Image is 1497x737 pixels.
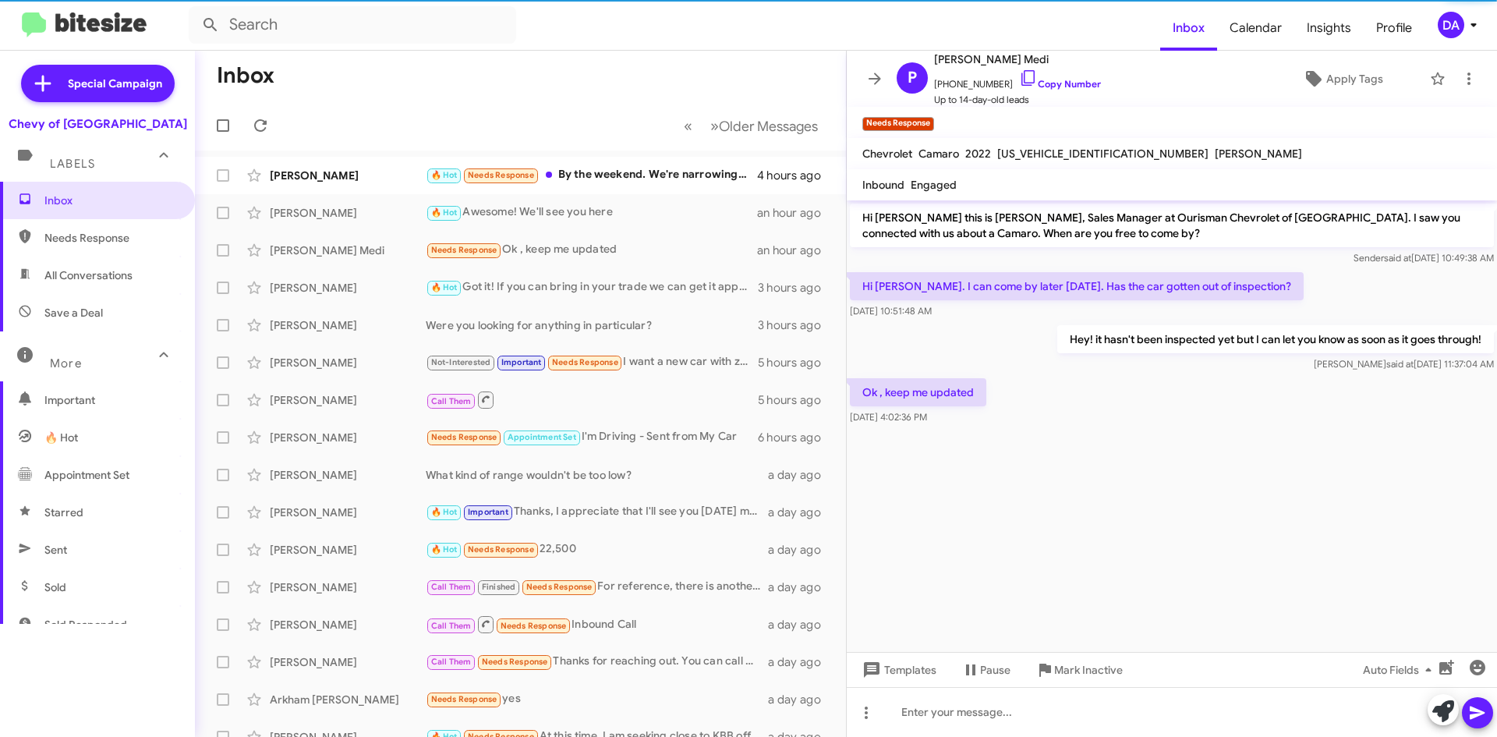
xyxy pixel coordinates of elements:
[270,692,426,707] div: Arkham [PERSON_NAME]
[1054,656,1123,684] span: Mark Inactive
[501,357,542,367] span: Important
[768,654,833,670] div: a day ago
[44,505,83,520] span: Starred
[426,503,768,521] div: Thanks, I appreciate that I'll see you [DATE] morning.
[9,116,187,132] div: Chevy of [GEOGRAPHIC_DATA]
[1294,5,1364,51] a: Insights
[426,540,768,558] div: 22,500
[426,241,757,259] div: Ok , keep me updated
[431,396,472,406] span: Call Them
[768,542,833,558] div: a day ago
[710,116,719,136] span: »
[758,280,833,296] div: 3 hours ago
[1019,78,1101,90] a: Copy Number
[949,656,1023,684] button: Pause
[918,147,959,161] span: Camaro
[719,118,818,135] span: Older Messages
[757,243,833,258] div: an hour ago
[675,110,827,142] nav: Page navigation example
[1023,656,1135,684] button: Mark Inactive
[1160,5,1217,51] a: Inbox
[934,50,1101,69] span: [PERSON_NAME] Medi
[426,578,768,596] div: For reference, there is another non-Mazda dealership interested in the vehicle as well, so let me...
[758,392,833,408] div: 5 hours ago
[270,392,426,408] div: [PERSON_NAME]
[431,507,458,517] span: 🔥 Hot
[44,467,129,483] span: Appointment Set
[768,692,833,707] div: a day ago
[431,657,472,667] span: Call Them
[482,657,548,667] span: Needs Response
[997,147,1209,161] span: [US_VEHICLE_IDENTIFICATION_NUMBER]
[270,542,426,558] div: [PERSON_NAME]
[50,157,95,171] span: Labels
[270,617,426,632] div: [PERSON_NAME]
[850,272,1304,300] p: Hi [PERSON_NAME]. I can come by later [DATE]. Has the car gotten out of inspection?
[270,205,426,221] div: [PERSON_NAME]
[508,432,576,442] span: Appointment Set
[431,245,497,255] span: Needs Response
[758,430,833,445] div: 6 hours ago
[1363,656,1438,684] span: Auto Fields
[426,278,758,296] div: Got it! If you can bring in your trade we can get it appraised, and if you're ready to move forwa...
[684,116,692,136] span: «
[431,357,491,367] span: Not-Interested
[431,207,458,218] span: 🔥 Hot
[757,168,833,183] div: 4 hours ago
[431,282,458,292] span: 🔥 Hot
[44,392,177,408] span: Important
[270,505,426,520] div: [PERSON_NAME]
[426,166,757,184] div: By the weekend. We're narrowing dealerships to visit.
[44,430,78,445] span: 🔥 Hot
[431,170,458,180] span: 🔥 Hot
[426,428,758,446] div: I'm Driving - Sent from My Car
[674,110,702,142] button: Previous
[908,66,917,90] span: P
[1217,5,1294,51] a: Calendar
[862,117,934,131] small: Needs Response
[270,317,426,333] div: [PERSON_NAME]
[552,357,618,367] span: Needs Response
[934,92,1101,108] span: Up to 14-day-old leads
[44,193,177,208] span: Inbox
[701,110,827,142] button: Next
[526,582,593,592] span: Needs Response
[757,205,833,221] div: an hour ago
[847,656,949,684] button: Templates
[426,690,768,708] div: yes
[44,305,103,321] span: Save a Deal
[768,579,833,595] div: a day ago
[50,356,82,370] span: More
[68,76,162,91] span: Special Campaign
[44,579,66,595] span: Sold
[1384,252,1411,264] span: said at
[426,467,768,483] div: What kind of range wouldn't be too low?
[426,653,768,671] div: Thanks for reaching out. You can call me in this number to discuss
[217,63,274,88] h1: Inbox
[1350,656,1450,684] button: Auto Fields
[270,430,426,445] div: [PERSON_NAME]
[965,147,991,161] span: 2022
[21,65,175,102] a: Special Campaign
[431,621,472,631] span: Call Them
[189,6,516,44] input: Search
[862,147,912,161] span: Chevrolet
[468,544,534,555] span: Needs Response
[850,411,927,423] span: [DATE] 4:02:36 PM
[768,505,833,520] div: a day ago
[431,582,472,592] span: Call Them
[758,355,833,370] div: 5 hours ago
[270,654,426,670] div: [PERSON_NAME]
[468,170,534,180] span: Needs Response
[768,467,833,483] div: a day ago
[1364,5,1424,51] a: Profile
[850,305,932,317] span: [DATE] 10:51:48 AM
[270,168,426,183] div: [PERSON_NAME]
[426,615,768,634] div: Inbound Call
[1262,65,1422,93] button: Apply Tags
[270,355,426,370] div: [PERSON_NAME]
